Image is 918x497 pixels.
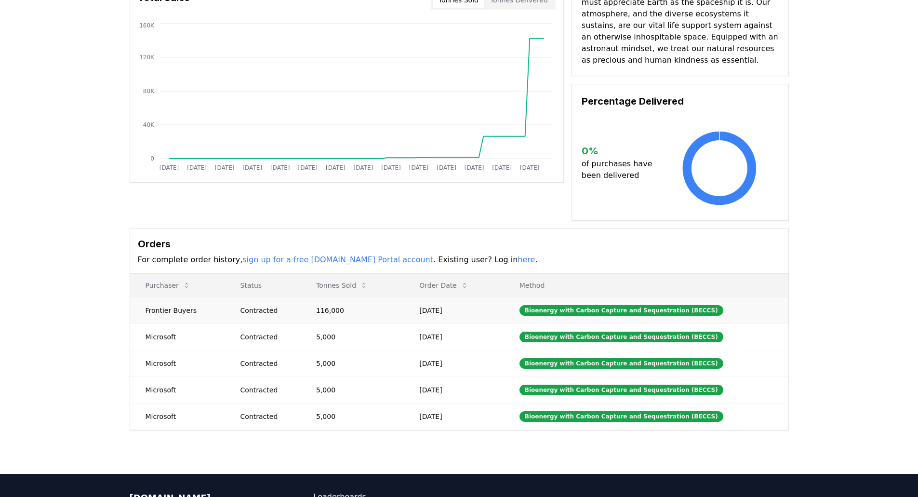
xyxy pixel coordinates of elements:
td: Frontier Buyers [130,297,225,323]
tspan: [DATE] [214,164,234,171]
td: [DATE] [404,297,504,323]
div: Contracted [240,412,293,421]
tspan: [DATE] [353,164,373,171]
p: of purchases have been delivered [582,158,660,181]
tspan: [DATE] [326,164,346,171]
a: sign up for a free [DOMAIN_NAME] Portal account [242,255,433,264]
td: [DATE] [404,376,504,403]
p: Method [512,281,781,290]
td: 5,000 [301,376,404,403]
div: Contracted [240,306,293,315]
button: Purchaser [138,276,198,295]
button: Order Date [412,276,476,295]
td: [DATE] [404,403,504,430]
td: 5,000 [301,323,404,350]
td: Microsoft [130,376,225,403]
tspan: [DATE] [519,164,539,171]
tspan: [DATE] [159,164,179,171]
div: Bioenergy with Carbon Capture and Sequestration (BECCS) [519,358,723,369]
h3: 0 % [582,144,660,158]
tspan: [DATE] [409,164,428,171]
tspan: [DATE] [381,164,401,171]
div: Contracted [240,359,293,368]
p: For complete order history, . Existing user? Log in . [138,254,781,266]
div: Bioenergy with Carbon Capture and Sequestration (BECCS) [519,385,723,395]
td: 5,000 [301,350,404,376]
tspan: [DATE] [242,164,262,171]
td: Microsoft [130,350,225,376]
tspan: [DATE] [187,164,207,171]
div: Bioenergy with Carbon Capture and Sequestration (BECCS) [519,305,723,316]
div: Contracted [240,385,293,395]
td: 116,000 [301,297,404,323]
tspan: [DATE] [464,164,484,171]
tspan: 80K [143,88,154,94]
button: Tonnes Sold [308,276,375,295]
tspan: 0 [150,155,154,162]
tspan: 40K [143,121,154,128]
div: Bioenergy with Carbon Capture and Sequestration (BECCS) [519,411,723,422]
tspan: [DATE] [492,164,512,171]
a: here [518,255,535,264]
tspan: 160K [139,22,155,29]
td: [DATE] [404,350,504,376]
tspan: 120K [139,54,155,61]
div: Bioenergy with Carbon Capture and Sequestration (BECCS) [519,332,723,342]
td: Microsoft [130,323,225,350]
td: [DATE] [404,323,504,350]
tspan: [DATE] [270,164,290,171]
div: Contracted [240,332,293,342]
h3: Percentage Delivered [582,94,779,108]
p: Status [233,281,293,290]
h3: Orders [138,237,781,251]
tspan: [DATE] [298,164,318,171]
td: Microsoft [130,403,225,430]
td: 5,000 [301,403,404,430]
tspan: [DATE] [437,164,456,171]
